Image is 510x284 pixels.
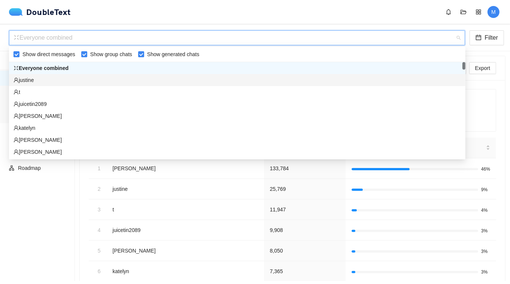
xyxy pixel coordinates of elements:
[13,124,461,132] div: katelyn
[13,112,461,120] div: [PERSON_NAME]
[95,185,101,193] div: 2
[107,158,264,179] td: [PERSON_NAME]
[481,249,490,254] span: 3%
[473,9,484,15] span: appstore
[9,86,465,98] div: t
[264,241,346,261] td: 8,050
[443,9,454,15] span: bell
[18,161,69,175] span: Roadmap
[9,122,465,134] div: katelyn
[481,208,490,213] span: 4%
[95,164,101,172] div: 1
[485,33,498,42] span: Filter
[9,110,465,122] div: rachel
[144,50,202,58] span: Show generated chats
[264,179,346,199] td: 25,769
[458,9,469,15] span: folder-open
[13,34,19,40] span: fullscreen-exit
[9,134,465,146] div: elizabeth
[443,6,455,18] button: bell
[481,229,490,233] span: 3%
[13,113,19,119] span: user
[458,6,470,18] button: folder-open
[13,64,461,72] div: Everyone combined
[264,199,346,220] td: 11,947
[491,6,496,18] span: M
[475,64,490,72] span: Export
[13,76,461,84] div: justine
[470,30,504,45] button: calendarFilter
[264,220,346,241] td: 9,908
[9,74,465,86] div: justine
[13,136,461,144] div: [PERSON_NAME]
[95,247,101,255] div: 5
[473,6,485,18] button: appstore
[107,220,264,241] td: juicetin2089
[13,137,19,143] span: user
[9,98,465,110] div: juicetin2089
[13,101,19,107] span: user
[13,100,461,108] div: juicetin2089
[13,65,19,71] span: fullscreen-exit
[9,165,14,171] span: apartment
[13,148,461,156] div: [PERSON_NAME]
[264,261,346,282] td: 7,365
[9,8,71,16] div: DoubleText
[13,31,454,45] div: Everyone combined
[95,267,101,275] div: 6
[95,226,101,234] div: 4
[13,88,461,96] div: t
[9,146,465,158] div: Monika Huang
[469,62,496,74] button: Export
[13,31,461,45] span: Everyone combined
[13,77,19,83] span: user
[13,149,19,155] span: user
[9,62,465,74] div: Everyone combined
[481,167,490,171] span: 46%
[9,8,26,16] img: logo
[9,8,71,16] a: logoDoubleText
[87,50,135,58] span: Show group chats
[481,187,490,192] span: 9%
[19,50,78,58] span: Show direct messages
[107,241,264,261] td: [PERSON_NAME]
[107,179,264,199] td: justine
[13,89,19,95] span: user
[481,270,490,274] span: 3%
[107,199,264,220] td: t
[13,125,19,131] span: user
[107,261,264,282] td: katelyn
[264,158,346,179] td: 133,784
[95,205,101,214] div: 3
[476,34,482,42] span: calendar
